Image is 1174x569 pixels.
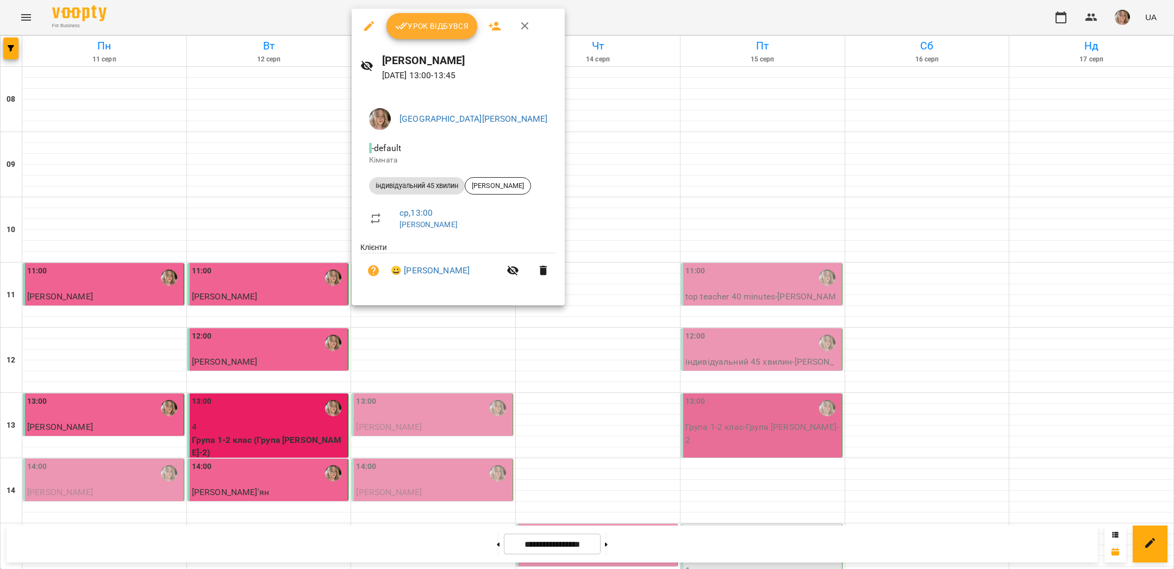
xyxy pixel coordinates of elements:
a: [GEOGRAPHIC_DATA][PERSON_NAME] [399,114,547,124]
a: 😀 [PERSON_NAME] [391,264,470,277]
p: [DATE] 13:00 - 13:45 [382,69,557,82]
span: індивідуальний 45 хвилин [369,181,465,191]
span: Урок відбувся [395,20,469,33]
span: - default [369,143,403,153]
button: Візит ще не сплачено. Додати оплату? [360,258,386,284]
a: ср , 13:00 [399,208,433,218]
h6: [PERSON_NAME] [382,52,557,69]
p: Кімната [369,155,547,166]
img: 96e0e92443e67f284b11d2ea48a6c5b1.jpg [369,108,391,130]
button: Урок відбувся [386,13,478,39]
span: [PERSON_NAME] [465,181,530,191]
ul: Клієнти [360,242,556,292]
div: [PERSON_NAME] [465,177,531,195]
a: [PERSON_NAME] [399,220,458,229]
